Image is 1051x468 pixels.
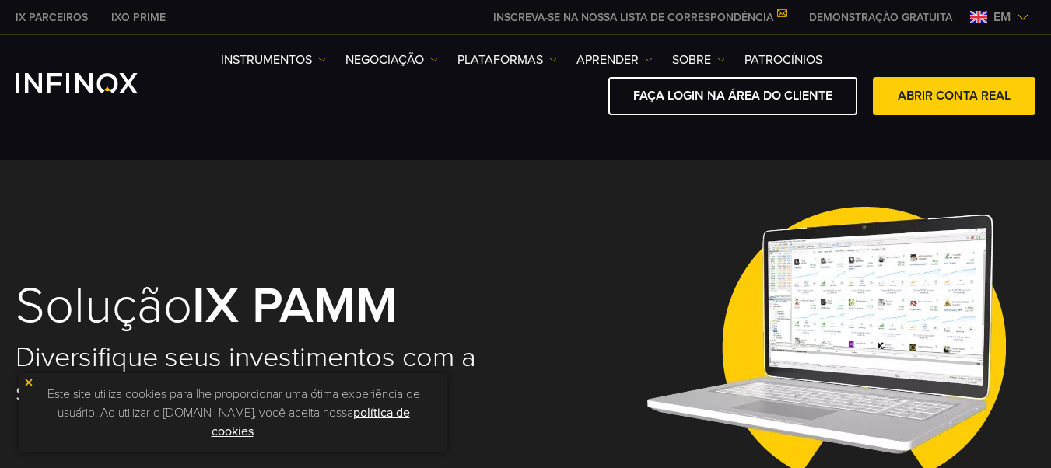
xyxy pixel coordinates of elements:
a: Aprender [576,51,653,69]
a: Instrumentos [221,51,326,69]
font: ABRIR CONTA REAL [898,88,1011,103]
a: FAÇA LOGIN NA ÁREA DO CLIENTE [608,77,857,115]
font: INSCREVA-SE NA NOSSA LISTA DE CORRESPONDÊNCIA [493,11,773,24]
a: PATROCÍNIOS [744,51,822,69]
a: Logotipo INFINOX [16,73,174,93]
font: PLATAFORMAS [457,52,543,68]
font: PATROCÍNIOS [744,52,822,68]
font: . [254,424,256,439]
a: SOBRE [672,51,725,69]
a: CARDÁPIO INFINOX [797,9,964,26]
font: FAÇA LOGIN NA ÁREA DO CLIENTE [633,88,832,103]
a: ABRIR CONTA REAL [873,77,1035,115]
font: Instrumentos [221,52,312,68]
font: Diversifique seus investimentos com a solução IX PAMM. [16,341,476,408]
a: NEGOCIAÇÃO [345,51,438,69]
font: Solução [16,275,192,337]
font: em [993,9,1011,25]
font: Este site utiliza cookies para lhe proporcionar uma ótima experiência de usuário. Ao utilizar o [... [47,386,420,421]
a: PLATAFORMAS [457,51,557,69]
font: SOBRE [672,52,711,68]
a: INSCREVA-SE NA NOSSA LISTA DE CORRESPONDÊNCIA [482,11,797,24]
font: DEMONSTRAÇÃO GRATUITA [809,11,952,24]
font: IX PARCEIROS [16,11,88,24]
a: INFINOX [100,9,177,26]
img: ícone amarelo de fechamento [23,377,34,388]
a: INFINOX [4,9,100,26]
font: IX PAMM [192,275,398,337]
font: IXO PRIME [111,11,166,24]
font: Aprender [576,52,639,68]
font: NEGOCIAÇÃO [345,52,424,68]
